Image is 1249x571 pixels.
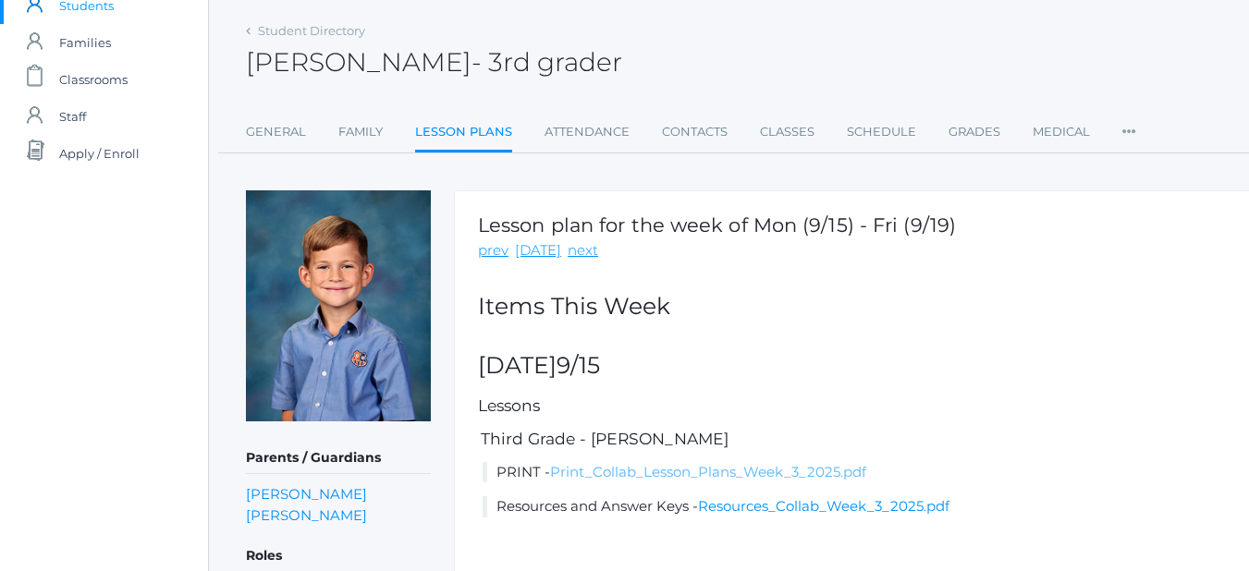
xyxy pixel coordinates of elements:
a: Medical [1033,114,1090,151]
a: prev [478,240,508,261]
a: Lesson Plans [415,114,512,153]
a: [DATE] [515,240,561,261]
a: Contacts [662,114,728,151]
h5: Parents / Guardians [246,443,431,474]
a: Resources_Collab_Week_3_2025.pdf [698,497,949,515]
a: Grades [949,114,1000,151]
a: Print_Collab_Lesson_Plans_Week_3_2025.pdf [550,463,866,480]
a: Student Directory [258,23,365,38]
a: [PERSON_NAME] [246,504,367,526]
span: Classrooms [59,61,128,98]
h2: [PERSON_NAME] [246,48,622,77]
span: 9/15 [557,351,600,379]
img: Dustin Laubacher [246,190,431,421]
a: General [246,114,306,151]
a: Family [338,114,383,151]
a: next [568,240,598,261]
h1: Lesson plan for the week of Mon (9/15) - Fri (9/19) [478,214,956,236]
a: Classes [760,114,814,151]
span: Apply / Enroll [59,135,140,172]
a: Attendance [545,114,630,151]
span: Families [59,24,111,61]
a: Schedule [847,114,916,151]
span: - 3rd grader [471,46,622,78]
span: Staff [59,98,86,135]
a: [PERSON_NAME] [246,483,367,504]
